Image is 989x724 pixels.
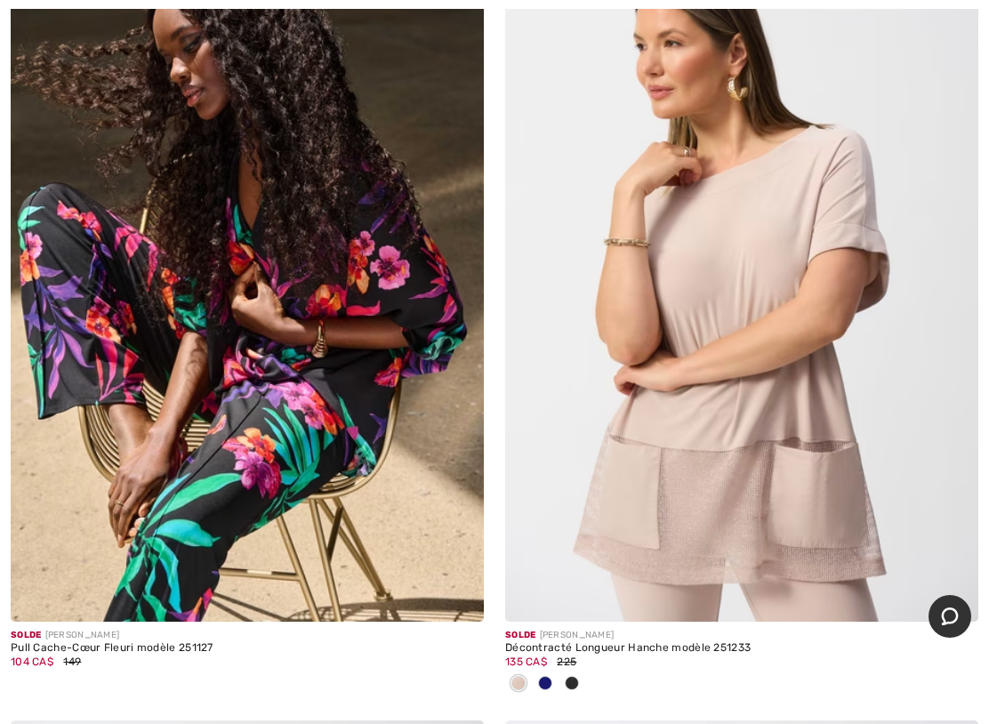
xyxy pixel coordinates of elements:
[505,629,978,642] div: [PERSON_NAME]
[559,670,585,699] div: Black
[557,656,576,668] span: 225
[505,656,547,668] span: 135 CA$
[11,642,484,655] div: Pull Cache-Cœur Fleuri modèle 251127
[532,670,559,699] div: Midnight Blue
[929,595,971,640] iframe: Ouvre un widget dans lequel vous pouvez chatter avec l’un de nos agents
[11,656,53,668] span: 104 CA$
[505,630,536,640] span: Solde
[11,630,42,640] span: Solde
[505,670,532,699] div: Parchment
[505,642,978,655] div: Décontracté Longueur Hanche modèle 251233
[11,629,484,642] div: [PERSON_NAME]
[63,656,81,668] span: 149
